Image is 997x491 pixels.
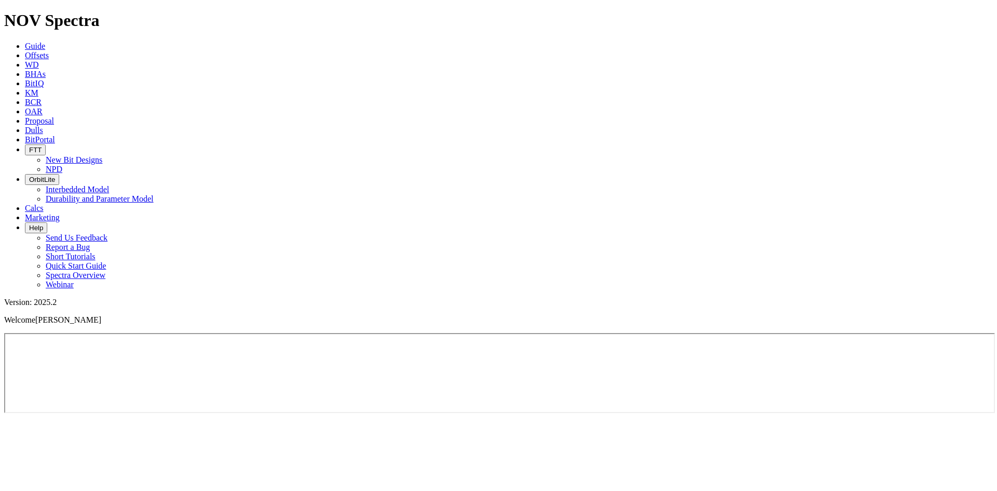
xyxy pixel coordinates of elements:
a: OAR [25,107,43,116]
a: Short Tutorials [46,252,96,261]
h1: NOV Spectra [4,11,993,30]
a: BitIQ [25,79,44,88]
a: Guide [25,42,45,50]
a: BitPortal [25,135,55,144]
p: Welcome [4,315,993,325]
a: WD [25,60,39,69]
a: Interbedded Model [46,185,109,194]
span: OrbitLite [29,176,55,183]
a: Report a Bug [46,243,90,251]
a: KM [25,88,38,97]
span: [PERSON_NAME] [35,315,101,324]
a: Proposal [25,116,54,125]
a: Dulls [25,126,43,135]
a: Quick Start Guide [46,261,106,270]
a: NPD [46,165,62,174]
div: Version: 2025.2 [4,298,993,307]
span: Help [29,224,43,232]
a: Offsets [25,51,49,60]
a: Webinar [46,280,74,289]
a: Durability and Parameter Model [46,194,154,203]
a: BHAs [25,70,46,78]
a: BCR [25,98,42,107]
button: FTT [25,144,46,155]
button: OrbitLite [25,174,59,185]
a: New Bit Designs [46,155,102,164]
a: Marketing [25,213,60,222]
span: FTT [29,146,42,154]
button: Help [25,222,47,233]
a: Calcs [25,204,44,213]
a: Spectra Overview [46,271,105,280]
a: Send Us Feedback [46,233,107,242]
